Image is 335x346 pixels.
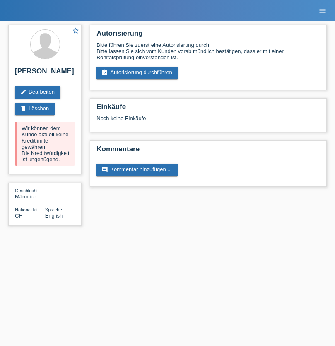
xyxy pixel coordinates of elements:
[96,67,178,79] a: assignment_turned_inAutorisierung durchführen
[45,213,63,219] span: English
[15,213,23,219] span: Schweiz
[15,86,60,99] a: editBearbeiten
[96,42,320,60] div: Bitte führen Sie zuerst eine Autorisierung durch. Bitte lassen Sie sich vom Kunden vorab mündlich...
[15,187,45,200] div: Männlich
[20,89,27,95] i: edit
[15,67,75,80] h2: [PERSON_NAME]
[96,145,320,157] h2: Kommentare
[96,164,178,176] a: commentKommentar hinzufügen ...
[101,166,108,173] i: comment
[96,103,320,115] h2: Einkäufe
[15,188,38,193] span: Geschlecht
[96,115,320,128] div: Noch keine Einkäufe
[15,207,38,212] span: Nationalität
[101,69,108,76] i: assignment_turned_in
[20,105,27,112] i: delete
[15,103,55,115] a: deleteLöschen
[318,7,327,15] i: menu
[96,29,320,42] h2: Autorisierung
[314,8,331,13] a: menu
[72,27,80,36] a: star_border
[15,122,75,166] div: Wir können dem Kunde aktuell keine Kreditlimite gewähren. Die Kreditwürdigkeit ist ungenügend.
[72,27,80,34] i: star_border
[45,207,62,212] span: Sprache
